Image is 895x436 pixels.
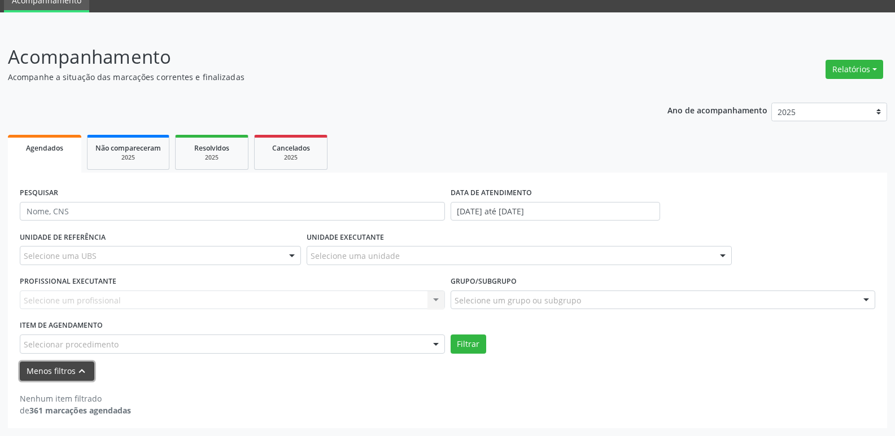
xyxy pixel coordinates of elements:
span: Selecione uma UBS [24,250,97,262]
button: Filtrar [451,334,486,354]
button: Relatórios [826,60,883,79]
span: Resolvidos [194,143,229,153]
span: Não compareceram [95,143,161,153]
label: PESQUISAR [20,184,58,202]
span: Agendados [26,143,63,153]
input: Nome, CNS [20,202,445,221]
div: 2025 [263,153,319,162]
label: UNIDADE EXECUTANTE [307,228,384,246]
label: Grupo/Subgrupo [451,273,517,290]
p: Ano de acompanhamento [667,103,767,117]
div: 2025 [184,153,240,162]
input: Selecione um intervalo [451,202,660,221]
span: Selecione um grupo ou subgrupo [455,294,581,306]
span: Selecionar procedimento [24,338,119,350]
div: 2025 [95,153,161,162]
span: Cancelados [272,143,310,153]
p: Acompanhe a situação das marcações correntes e finalizadas [8,71,623,83]
div: de [20,404,131,416]
span: Selecione uma unidade [311,250,400,262]
strong: 361 marcações agendadas [29,405,131,416]
label: PROFISSIONAL EXECUTANTE [20,273,116,290]
i: keyboard_arrow_up [76,365,88,377]
label: Item de agendamento [20,317,103,334]
div: Nenhum item filtrado [20,393,131,404]
button: Menos filtroskeyboard_arrow_up [20,362,94,381]
label: UNIDADE DE REFERÊNCIA [20,228,106,246]
p: Acompanhamento [8,43,623,71]
label: DATA DE ATENDIMENTO [451,184,532,202]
